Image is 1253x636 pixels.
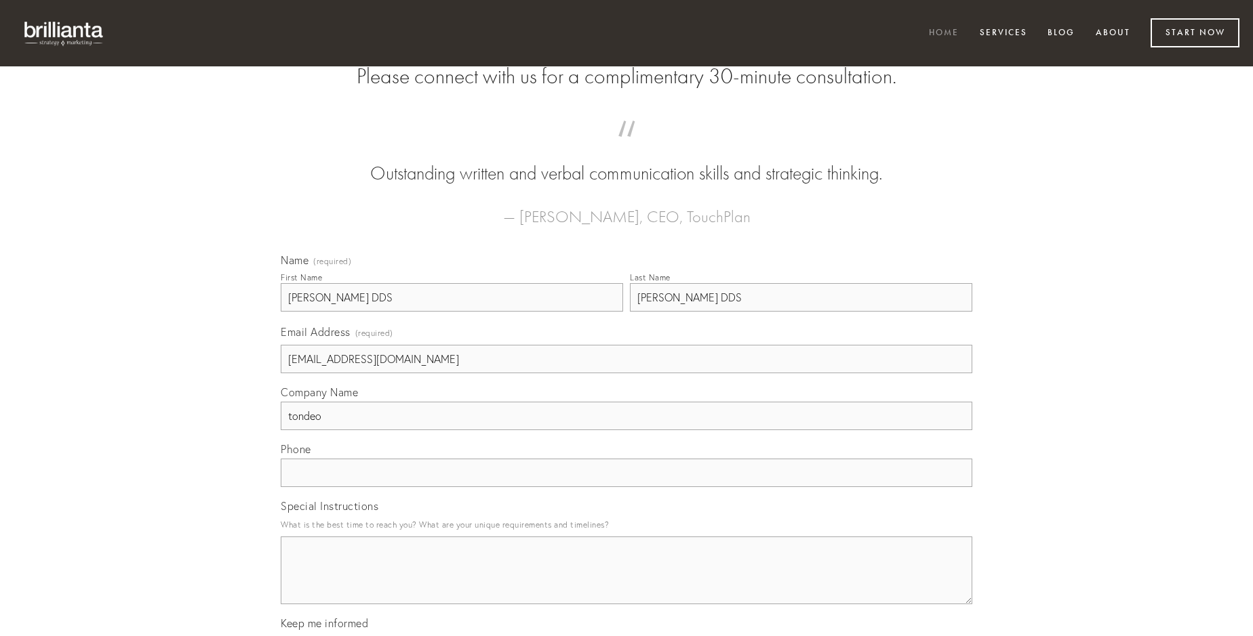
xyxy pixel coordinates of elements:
[281,64,972,89] h2: Please connect with us for a complimentary 30-minute consultation.
[1087,22,1139,45] a: About
[630,272,671,282] div: Last Name
[14,14,115,53] img: brillianta - research, strategy, marketing
[281,272,322,282] div: First Name
[302,134,951,161] span: “
[1151,18,1239,47] a: Start Now
[281,515,972,534] p: What is the best time to reach you? What are your unique requirements and timelines?
[281,616,368,630] span: Keep me informed
[281,253,309,267] span: Name
[920,22,968,45] a: Home
[302,134,951,187] blockquote: Outstanding written and verbal communication skills and strategic thinking.
[1039,22,1083,45] a: Blog
[971,22,1036,45] a: Services
[313,257,351,266] span: (required)
[281,385,358,399] span: Company Name
[281,499,378,513] span: Special Instructions
[281,442,311,456] span: Phone
[281,325,351,339] span: Email Address
[355,324,393,342] span: (required)
[302,187,951,230] figcaption: — [PERSON_NAME], CEO, TouchPlan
